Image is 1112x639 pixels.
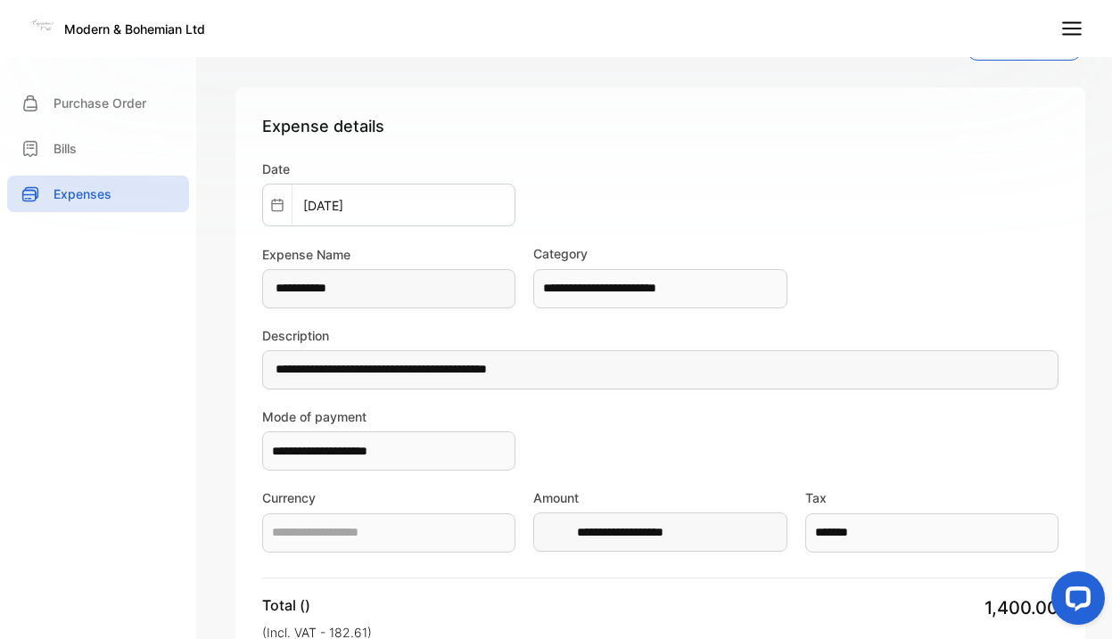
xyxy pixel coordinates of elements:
img: Logo [29,12,55,39]
p: Modern & Bohemian Ltd [64,20,205,38]
p: Purchase Order [54,94,146,112]
p: Bills [54,139,77,158]
p: [DATE] [292,196,354,215]
label: Mode of payment [262,407,515,426]
label: Category [533,244,787,263]
label: Tax [805,488,1058,507]
label: Expense Name [262,245,515,264]
p: Expense details [262,114,1058,138]
iframe: LiveChat chat widget [1037,564,1112,639]
label: Description [262,326,1058,345]
a: Bills [7,130,189,167]
a: Purchase Order [7,85,189,121]
span: 1,400.00 [984,597,1058,619]
p: Expenses [54,184,111,203]
p: Total () [262,594,372,616]
a: Expenses [7,176,189,212]
label: Amount [533,488,787,507]
label: Date [262,160,515,178]
label: Currency [262,488,515,507]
